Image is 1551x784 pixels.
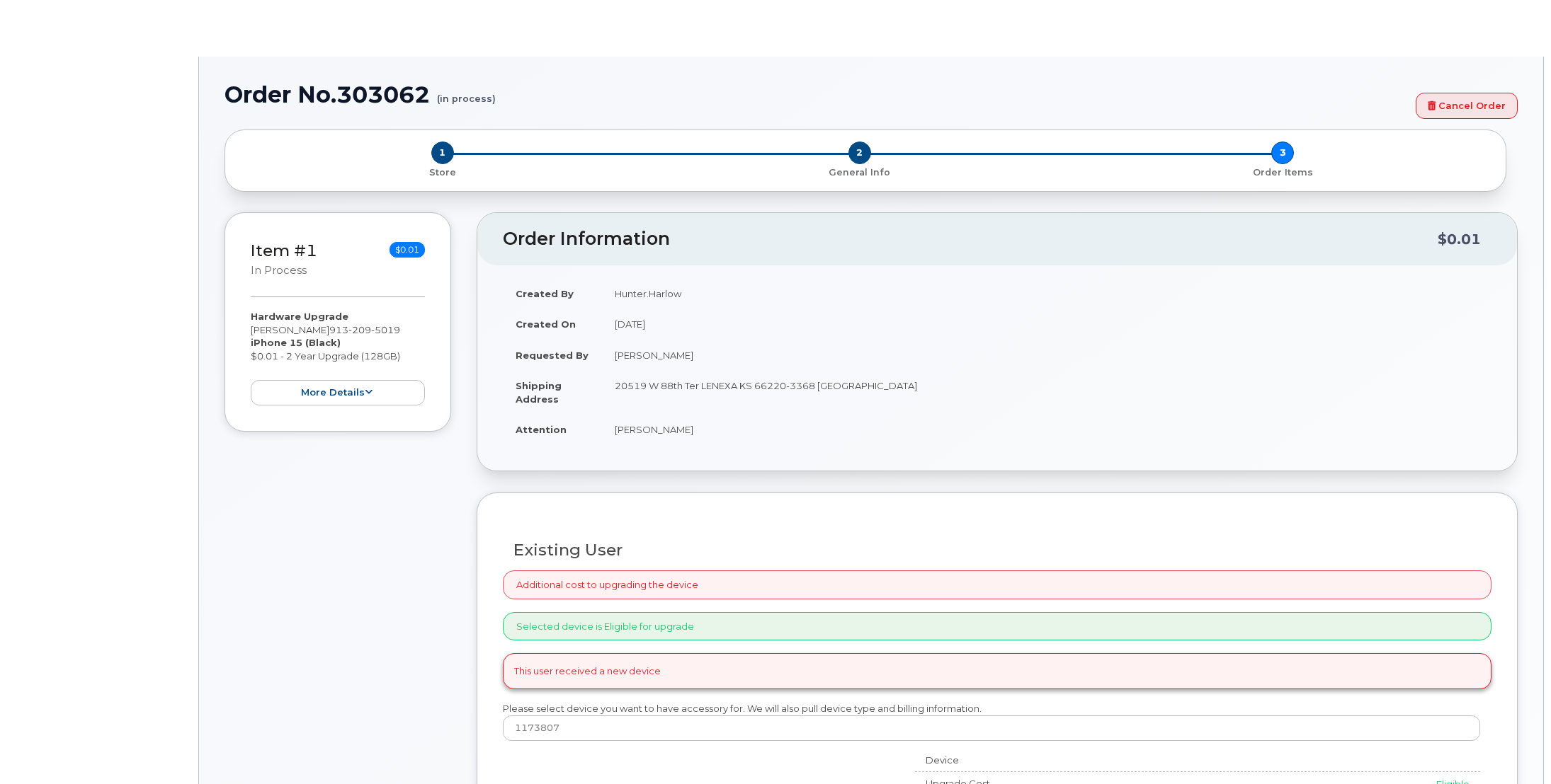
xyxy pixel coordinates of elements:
a: Cancel Order [1416,93,1518,119]
td: [DATE] [602,309,1492,340]
p: Store [242,166,642,179]
span: 2 [848,142,871,164]
div: Device [915,754,1151,767]
td: 20519 W 88th Ter LENEXA KS 66220-3368 [GEOGRAPHIC_DATA] [602,370,1492,414]
span: $0.01 [390,242,425,258]
h1: Order No.303062 [225,82,1409,107]
a: 1 Store [237,164,648,179]
p: General Info [654,166,1065,179]
strong: Shipping Address [516,380,562,405]
a: Item #1 [251,241,317,260]
td: [PERSON_NAME] [602,340,1492,371]
td: [PERSON_NAME] [602,414,1492,445]
strong: Requested By [516,350,589,361]
div: Selected device is Eligible for upgrade [503,612,1492,641]
div: $0.01 [1438,226,1481,253]
div: Please select device you want to have accessory for. We will also pull device type and billing in... [503,702,1492,741]
div: [PERSON_NAME] $0.01 - 2 Year Upgrade (128GB) [251,310,425,405]
div: Additional cost to upgrading the device [503,570,1492,599]
span: 5019 [371,324,400,335]
div: This user received a new device [503,653,1492,689]
h3: Existing User [513,541,1481,559]
strong: Attention [516,424,567,435]
a: 2 General Info [648,164,1071,179]
small: (in process) [437,82,496,104]
strong: Created On [516,318,576,330]
td: Hunter.Harlow [602,278,1492,309]
h2: Order Information [503,229,1438,249]
small: in process [251,264,307,277]
span: 1 [431,142,454,164]
button: more details [251,380,425,406]
strong: iPhone 15 (Black) [251,337,341,348]
strong: Hardware Upgrade [251,311,348,322]
strong: Created By [516,288,574,299]
span: 209 [348,324,371,335]
span: 913 [329,324,400,335]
